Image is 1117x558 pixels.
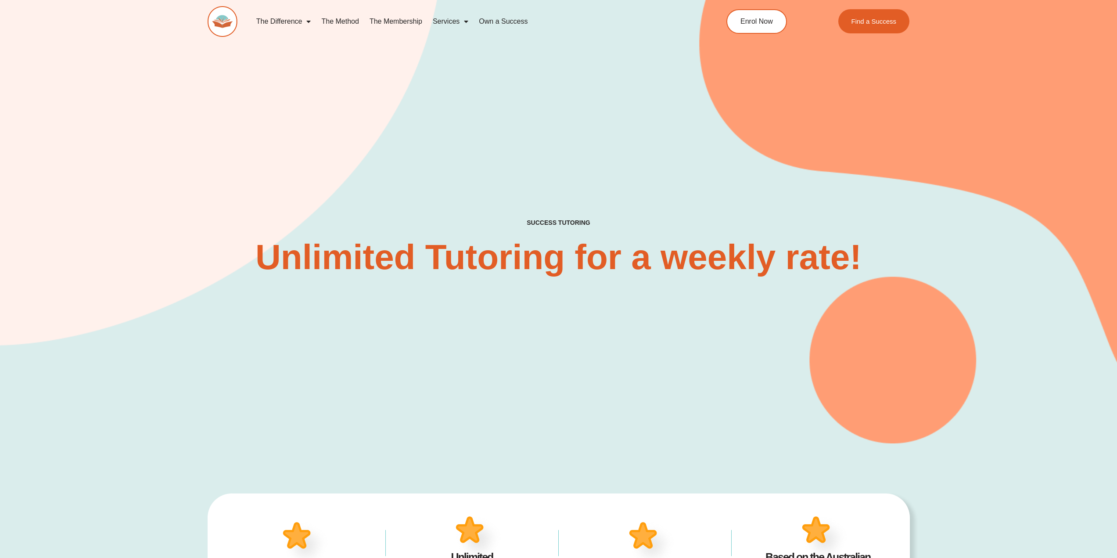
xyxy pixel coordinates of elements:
a: The Membership [364,11,427,32]
a: The Difference [251,11,316,32]
a: Enrol Now [726,9,787,34]
a: The Method [316,11,364,32]
span: Enrol Now [740,18,773,25]
h4: SUCCESS TUTORING​ [455,219,663,227]
a: Services [427,11,474,32]
h2: Unlimited Tutoring for a weekly rate! [253,240,864,275]
a: Own a Success [474,11,533,32]
a: Find a Success [838,9,910,33]
nav: Menu [251,11,686,32]
span: Find a Success [851,18,897,25]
